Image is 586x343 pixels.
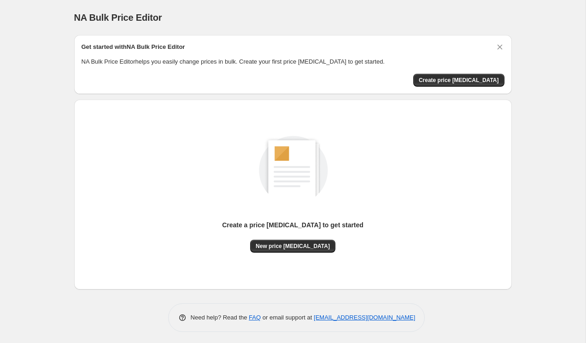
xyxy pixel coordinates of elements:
[82,57,504,66] p: NA Bulk Price Editor helps you easily change prices in bulk. Create your first price [MEDICAL_DAT...
[191,314,249,321] span: Need help? Read the
[250,240,335,253] button: New price [MEDICAL_DATA]
[419,77,499,84] span: Create price [MEDICAL_DATA]
[261,314,314,321] span: or email support at
[82,42,185,52] h2: Get started with NA Bulk Price Editor
[413,74,504,87] button: Create price change job
[222,220,363,230] p: Create a price [MEDICAL_DATA] to get started
[256,242,330,250] span: New price [MEDICAL_DATA]
[249,314,261,321] a: FAQ
[74,12,162,23] span: NA Bulk Price Editor
[495,42,504,52] button: Dismiss card
[314,314,415,321] a: [EMAIL_ADDRESS][DOMAIN_NAME]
